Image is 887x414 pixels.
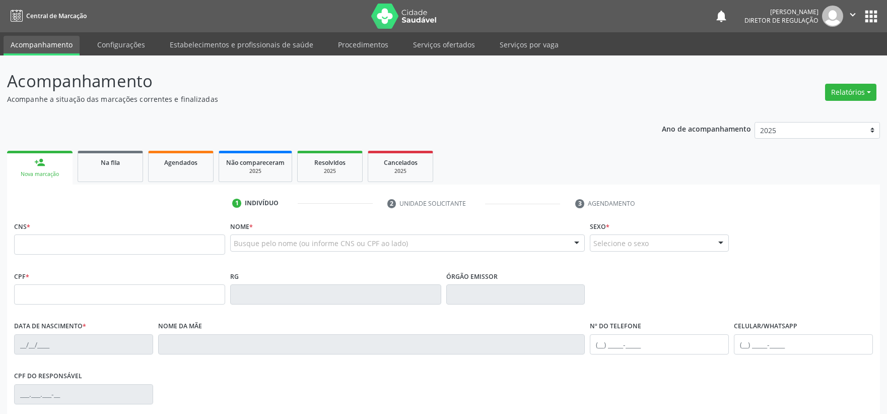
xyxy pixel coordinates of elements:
span: Agendados [164,158,197,167]
span: Selecione o sexo [593,238,649,249]
img: img [822,6,843,27]
a: Configurações [90,36,152,53]
span: Na fila [101,158,120,167]
input: (__) _____-_____ [734,334,873,354]
div: 2025 [226,167,285,175]
span: Não compareceram [226,158,285,167]
input: __/__/____ [14,334,153,354]
label: Celular/WhatsApp [734,319,797,334]
a: Acompanhamento [4,36,80,55]
button: notifications [714,9,728,23]
span: Cancelados [384,158,418,167]
input: ___.___.___-__ [14,384,153,404]
button: Relatórios [825,84,876,101]
div: [PERSON_NAME] [744,8,818,16]
i:  [847,9,858,20]
p: Acompanhe a situação das marcações correntes e finalizadas [7,94,618,104]
div: person_add [34,157,45,168]
label: RG [230,269,239,284]
label: CPF [14,269,29,284]
label: Data de nascimento [14,319,86,334]
a: Procedimentos [331,36,395,53]
div: Indivíduo [245,199,279,208]
a: Central de Marcação [7,8,87,24]
a: Serviços por vaga [493,36,566,53]
div: 2025 [375,167,426,175]
span: Diretor de regulação [744,16,818,25]
label: Nome da mãe [158,319,202,334]
input: (__) _____-_____ [590,334,729,354]
label: CPF do responsável [14,369,82,384]
div: 2025 [305,167,355,175]
div: Nova marcação [14,170,65,178]
span: Central de Marcação [26,12,87,20]
span: Busque pelo nome (ou informe CNS ou CPF ao lado) [234,238,408,249]
a: Estabelecimentos e profissionais de saúde [163,36,320,53]
label: Órgão emissor [446,269,498,284]
span: Resolvidos [314,158,346,167]
a: Serviços ofertados [406,36,482,53]
p: Acompanhamento [7,69,618,94]
p: Ano de acompanhamento [662,122,751,135]
label: Nº do Telefone [590,319,641,334]
div: 1 [232,199,241,208]
label: Sexo [590,219,609,234]
button: apps [862,8,880,25]
label: CNS [14,219,30,234]
button:  [843,6,862,27]
label: Nome [230,219,253,234]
